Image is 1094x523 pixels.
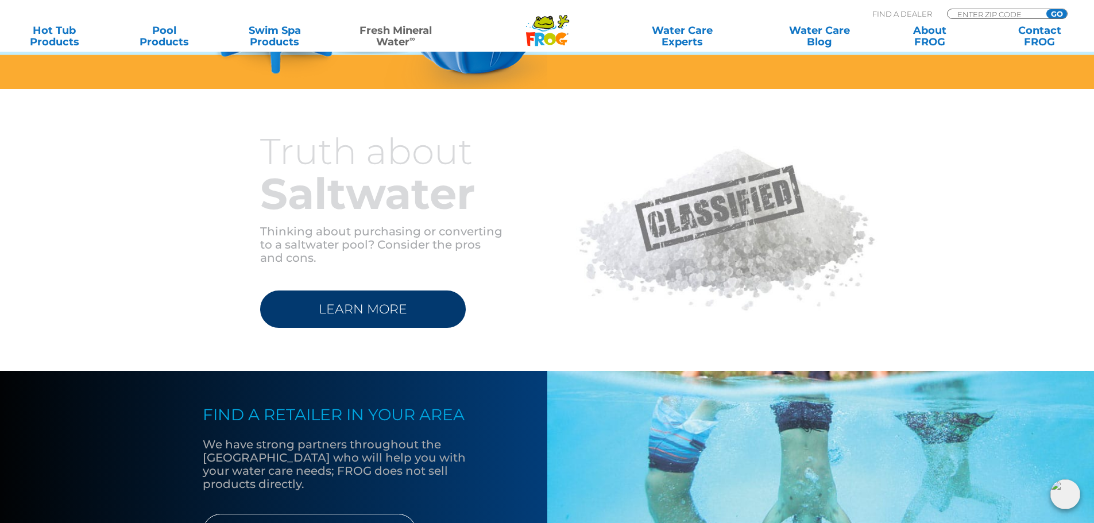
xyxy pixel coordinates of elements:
[1046,9,1067,18] input: GO
[887,25,972,48] a: AboutFROG
[203,405,490,424] h4: FIND A RETAILER IN YOUR AREA
[232,25,318,48] a: Swim SpaProducts
[409,34,415,43] sup: ∞
[776,25,862,48] a: Water CareBlog
[260,132,504,171] h3: Truth about
[260,225,504,265] p: Thinking about purchasing or converting to a saltwater pool? Consider the pros and cons.
[122,25,207,48] a: PoolProducts
[11,25,97,48] a: Hot TubProducts
[997,25,1083,48] a: ContactFROG
[1050,479,1080,509] img: openIcon
[613,25,752,48] a: Water CareExperts
[342,25,449,48] a: Fresh MineralWater∞
[956,9,1034,19] input: Zip Code Form
[260,290,466,328] a: LEARN MORE
[872,9,932,19] p: Find A Dealer
[203,438,490,491] p: We have strong partners throughout the [GEOGRAPHIC_DATA] who will help you with your water care n...
[260,171,504,216] h2: Saltwater
[576,146,877,313] img: classified-salt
